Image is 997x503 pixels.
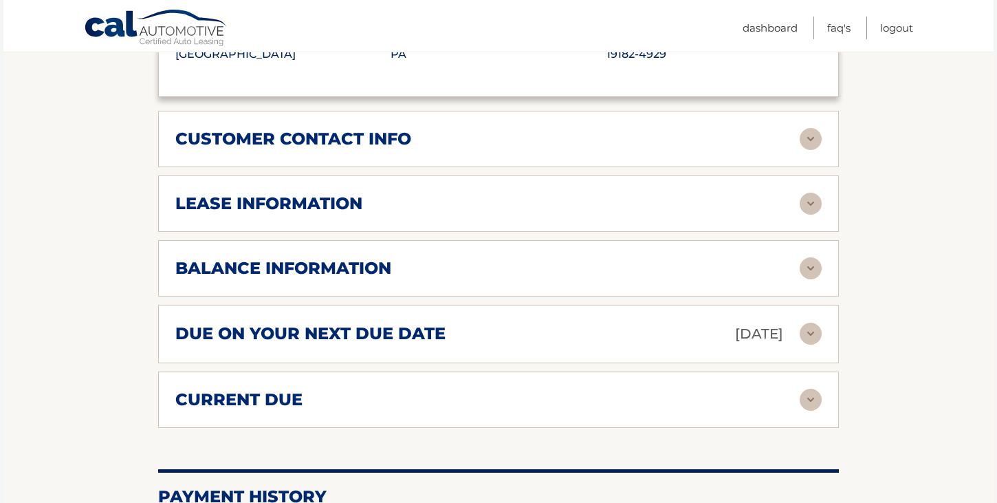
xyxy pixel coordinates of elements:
h2: customer contact info [175,129,411,149]
a: Cal Automotive [84,9,228,49]
p: PA [391,45,606,64]
a: Logout [880,17,913,39]
img: accordion-rest.svg [800,389,822,411]
h2: current due [175,389,303,410]
h2: balance information [175,258,391,279]
img: accordion-rest.svg [800,193,822,215]
img: accordion-rest.svg [800,257,822,279]
h2: lease information [175,193,362,214]
img: accordion-rest.svg [800,128,822,150]
p: [DATE] [735,322,783,346]
img: accordion-rest.svg [800,323,822,345]
h2: due on your next due date [175,323,446,344]
a: FAQ's [827,17,851,39]
p: 19182-4929 [606,45,822,64]
p: [GEOGRAPHIC_DATA] [175,45,391,64]
a: Dashboard [743,17,798,39]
